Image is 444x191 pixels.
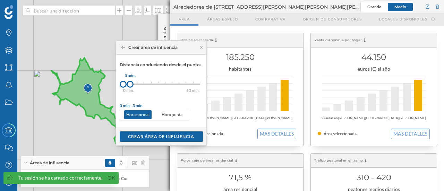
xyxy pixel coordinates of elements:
[318,51,430,64] h1: 44.150
[7,5,67,11] span: Assistència tècnica
[173,3,360,10] span: Alrededores de [STREET_ADDRESS][PERSON_NAME][PERSON_NAME][PERSON_NAME]
[30,160,69,166] span: Áreas de influencia
[257,129,296,139] button: MAS DETALLES
[177,33,303,47] div: Población censada
[318,171,430,184] h1: 310 - 420
[179,17,190,22] span: Area
[184,66,296,72] div: habitantes
[18,174,102,181] div: Tu sesión se ha cargado correctamente.
[367,4,381,9] span: Grande
[121,44,178,51] div: Crear área de influencia
[177,154,303,168] div: Porcentaje de área residencial
[106,174,117,182] a: Ok
[160,110,185,119] p: Hora punta
[123,87,140,94] div: 0 min.
[186,87,214,94] div: 60 min.
[303,17,362,22] span: Origen de consumidores
[311,154,437,168] div: Tráfico peatonal en el tramo
[324,131,357,136] span: Área seleccionada
[318,66,430,72] div: euros (€) al año
[391,129,430,139] button: MAS DETALLES
[207,17,238,22] span: Áreas espejo
[184,171,296,184] h1: 71,5 %
[311,33,437,47] div: Renta disponible por hogar
[161,24,168,58] p: Red de tiendas
[394,4,406,9] span: Medio
[121,72,139,79] div: 3 min.
[124,110,152,119] p: Hora normal
[5,5,13,19] img: Geoblink Logo
[184,115,296,122] div: vs áreas en [PERSON_NAME][GEOGRAPHIC_DATA][PERSON_NAME]
[379,17,427,22] span: Locales disponibles
[120,62,203,68] p: Distancia conduciendo desde el punto:
[84,82,92,96] img: Marker
[318,115,430,122] div: vs áreas en [PERSON_NAME][GEOGRAPHIC_DATA][PERSON_NAME]
[255,17,285,22] span: Comparativa
[184,51,296,64] h1: 185.250
[120,103,203,109] div: 0 min - 3 min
